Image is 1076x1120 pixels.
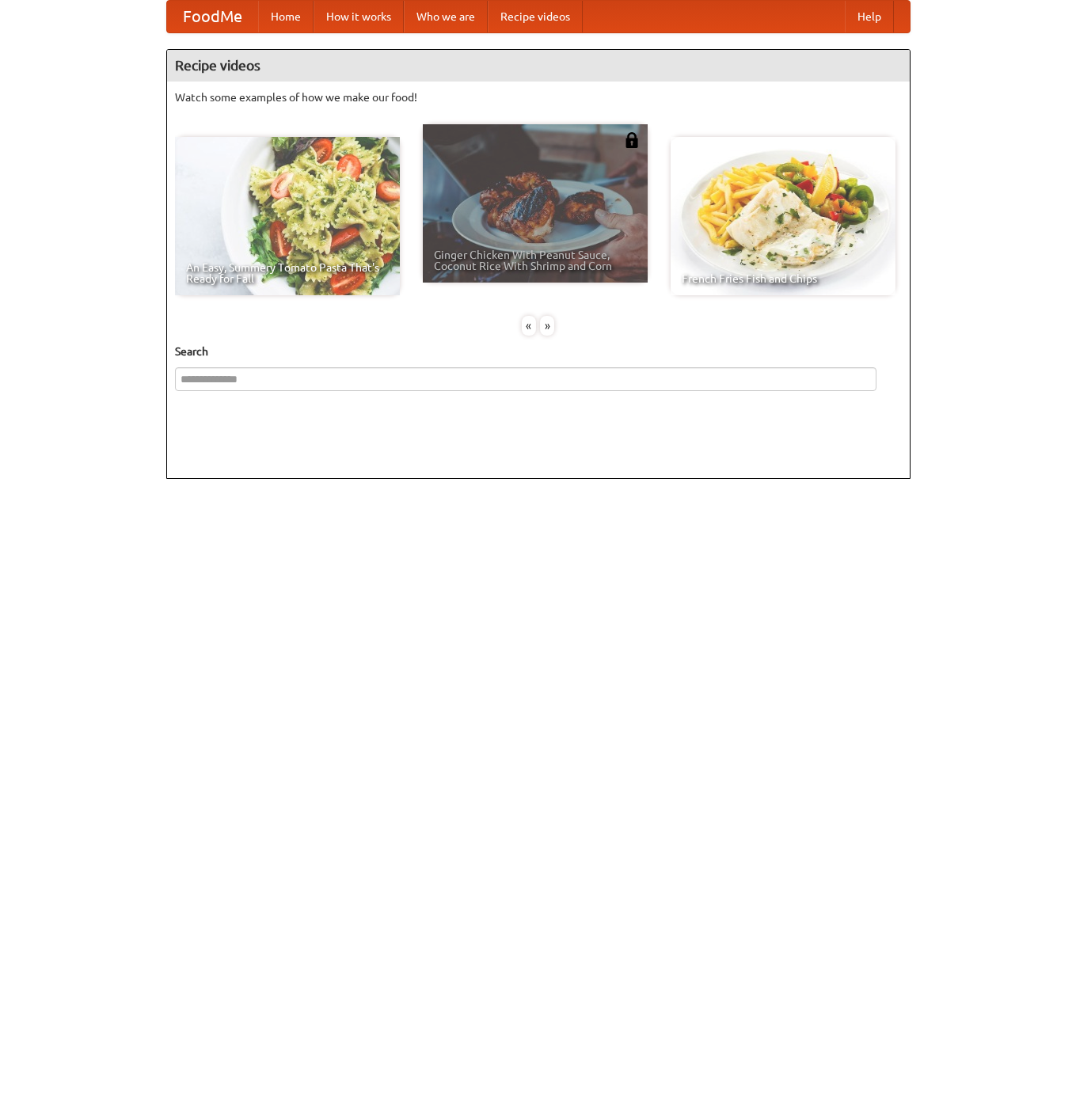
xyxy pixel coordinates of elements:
div: » [540,316,554,336]
a: French Fries Fish and Chips [671,137,895,295]
h5: Search [175,344,902,359]
span: French Fries Fish and Chips [682,273,884,284]
span: An Easy, Summery Tomato Pasta That's Ready for Fall [186,262,389,284]
div: « [522,316,536,336]
h4: Recipe videos [167,50,910,82]
a: Help [845,1,894,32]
a: Who we are [404,1,488,32]
a: Recipe videos [488,1,583,32]
a: An Easy, Summery Tomato Pasta That's Ready for Fall [175,137,400,295]
a: How it works [314,1,404,32]
img: 483408.png [624,132,640,148]
a: FoodMe [167,1,258,32]
a: Home [258,1,314,32]
p: Watch some examples of how we make our food! [175,89,902,105]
